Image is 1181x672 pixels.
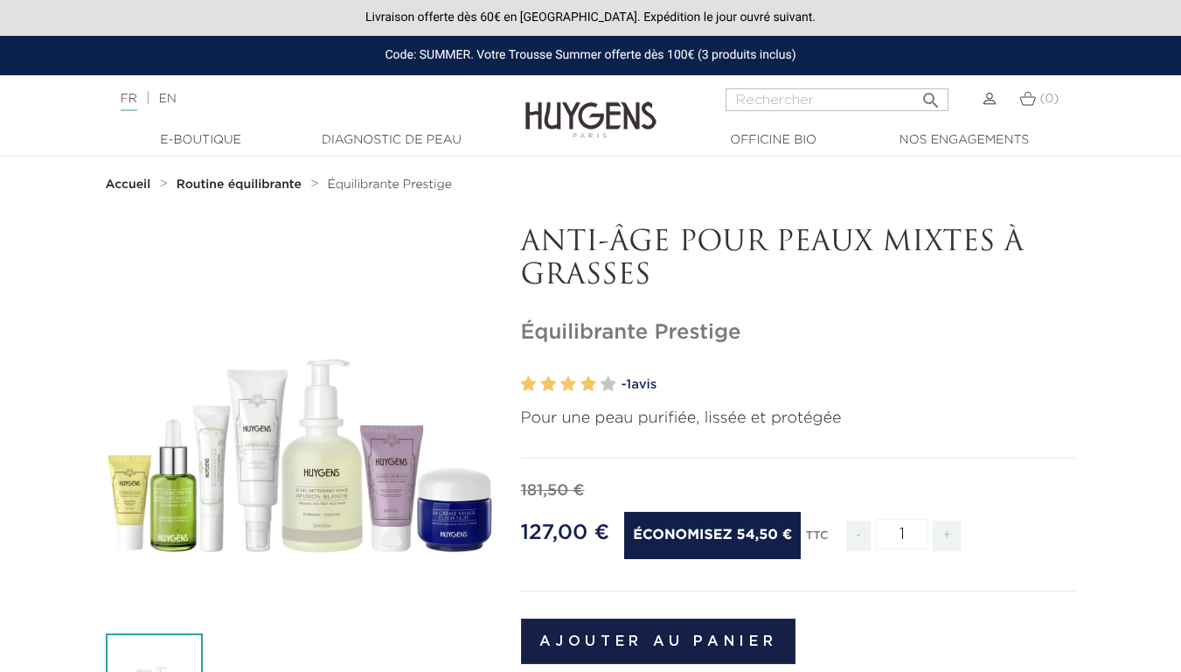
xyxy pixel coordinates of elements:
[915,83,947,107] button: 
[521,522,609,543] span: 127,00 €
[624,512,801,559] span: Économisez 54,50 €
[521,407,1076,430] p: Pour une peau purifiée, lissée et protégée
[304,131,479,150] a: Diagnostic de peau
[521,619,796,664] button: Ajouter au panier
[540,372,556,397] label: 2
[114,131,288,150] a: E-Boutique
[726,88,948,111] input: Rechercher
[933,521,961,551] span: +
[876,519,928,549] input: Quantité
[327,178,452,191] span: Équilibrante Prestige
[877,131,1052,150] a: Nos engagements
[846,521,871,551] span: -
[806,517,829,564] div: TTC
[177,178,302,191] strong: Routine équilibrante
[686,131,861,150] a: Officine Bio
[580,372,596,397] label: 4
[106,178,151,191] strong: Accueil
[158,93,176,105] a: EN
[622,372,1076,398] a: -1avis
[327,178,452,192] a: Équilibrante Prestige
[112,88,479,109] div: |
[601,372,616,397] label: 5
[121,93,137,111] a: FR
[177,178,306,192] a: Routine équilibrante
[920,85,941,106] i: 
[521,483,585,499] span: 181,50 €
[626,378,631,391] span: 1
[521,227,1076,294] p: ANTI-ÂGE POUR PEAUX MIXTES À GRASSES
[1039,93,1059,105] span: (0)
[525,73,656,141] img: Huygens
[521,372,537,397] label: 1
[521,320,1076,346] h1: Équilibrante Prestige
[106,178,155,192] a: Accueil
[560,372,576,397] label: 3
